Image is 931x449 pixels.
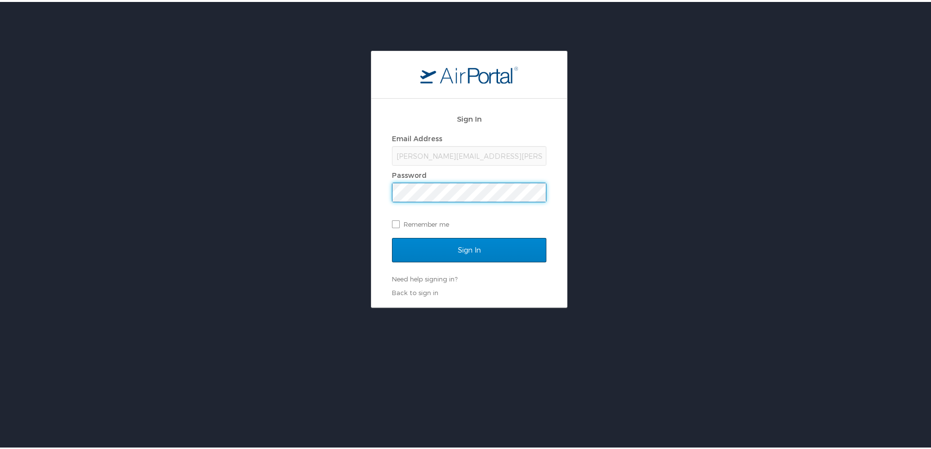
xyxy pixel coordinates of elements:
h2: Sign In [392,111,546,123]
label: Email Address [392,132,442,141]
a: Back to sign in [392,287,438,295]
label: Remember me [392,215,546,230]
a: Need help signing in? [392,273,457,281]
input: Sign In [392,236,546,260]
img: logo [420,64,518,82]
label: Password [392,169,427,177]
